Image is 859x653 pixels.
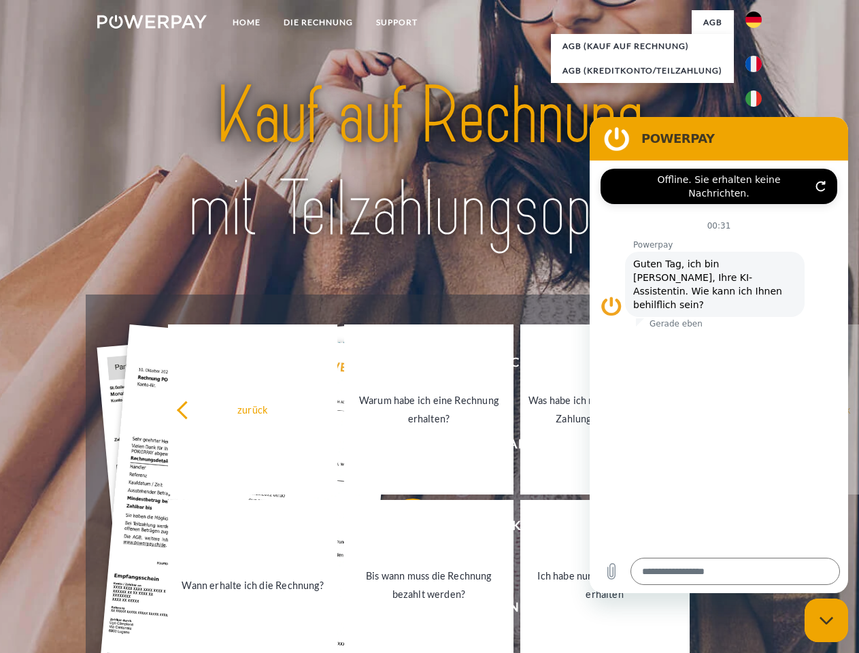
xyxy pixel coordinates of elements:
[745,56,762,72] img: fr
[520,324,690,495] a: Was habe ich noch offen, ist meine Zahlung eingegangen?
[176,400,329,418] div: zurück
[692,10,734,35] a: agb
[745,90,762,107] img: it
[551,34,734,58] a: AGB (Kauf auf Rechnung)
[221,10,272,35] a: Home
[590,117,848,593] iframe: Messaging-Fenster
[352,567,505,603] div: Bis wann muss die Rechnung bezahlt werden?
[176,575,329,594] div: Wann erhalte ich die Rechnung?
[272,10,365,35] a: DIE RECHNUNG
[352,391,505,428] div: Warum habe ich eine Rechnung erhalten?
[130,65,729,261] img: title-powerpay_de.svg
[528,567,681,603] div: Ich habe nur eine Teillieferung erhalten
[528,391,681,428] div: Was habe ich noch offen, ist meine Zahlung eingegangen?
[745,12,762,28] img: de
[365,10,429,35] a: SUPPORT
[805,599,848,642] iframe: Schaltfläche zum Öffnen des Messaging-Fensters; Konversation läuft
[551,58,734,83] a: AGB (Kreditkonto/Teilzahlung)
[97,15,207,29] img: logo-powerpay-white.svg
